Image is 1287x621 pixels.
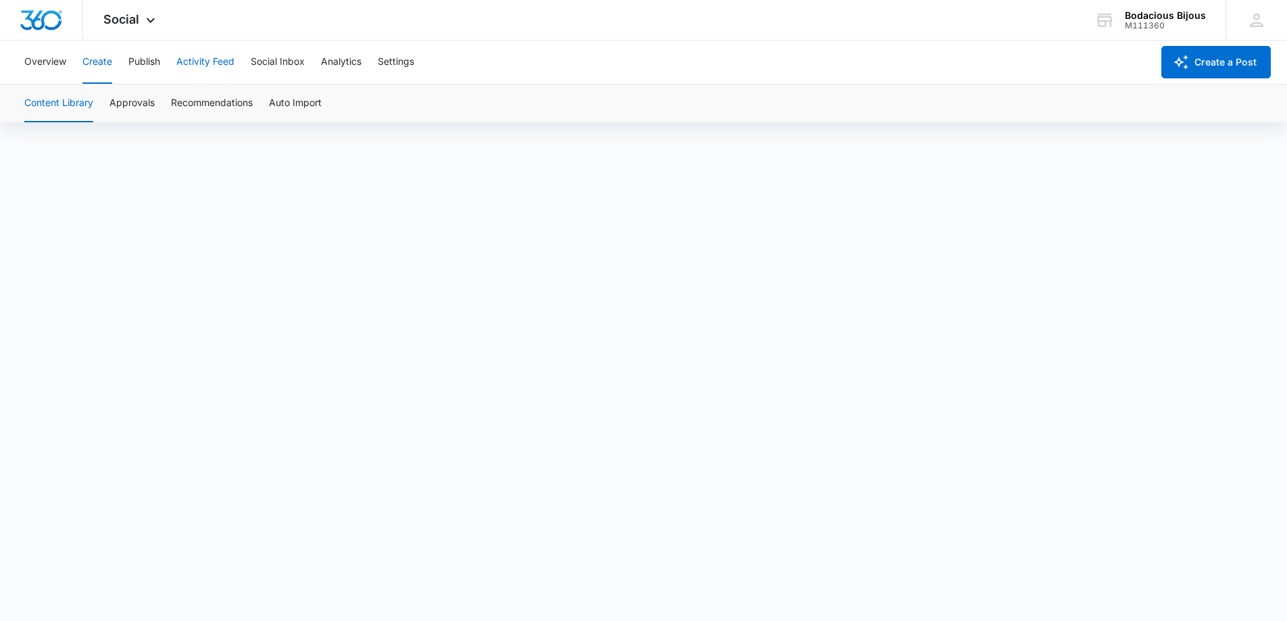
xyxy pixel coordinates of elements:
button: Approvals [109,84,155,122]
button: Settings [378,41,414,84]
button: Content Library [24,84,93,122]
button: Overview [24,41,66,84]
div: account name [1125,10,1206,21]
button: Social Inbox [251,41,305,84]
button: Create a Post [1161,46,1271,78]
button: Publish [128,41,160,84]
div: account id [1125,21,1206,30]
button: Activity Feed [176,41,234,84]
span: Social [103,12,139,26]
button: Auto Import [269,84,322,122]
button: Analytics [321,41,361,84]
button: Create [82,41,112,84]
button: Recommendations [171,84,253,122]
